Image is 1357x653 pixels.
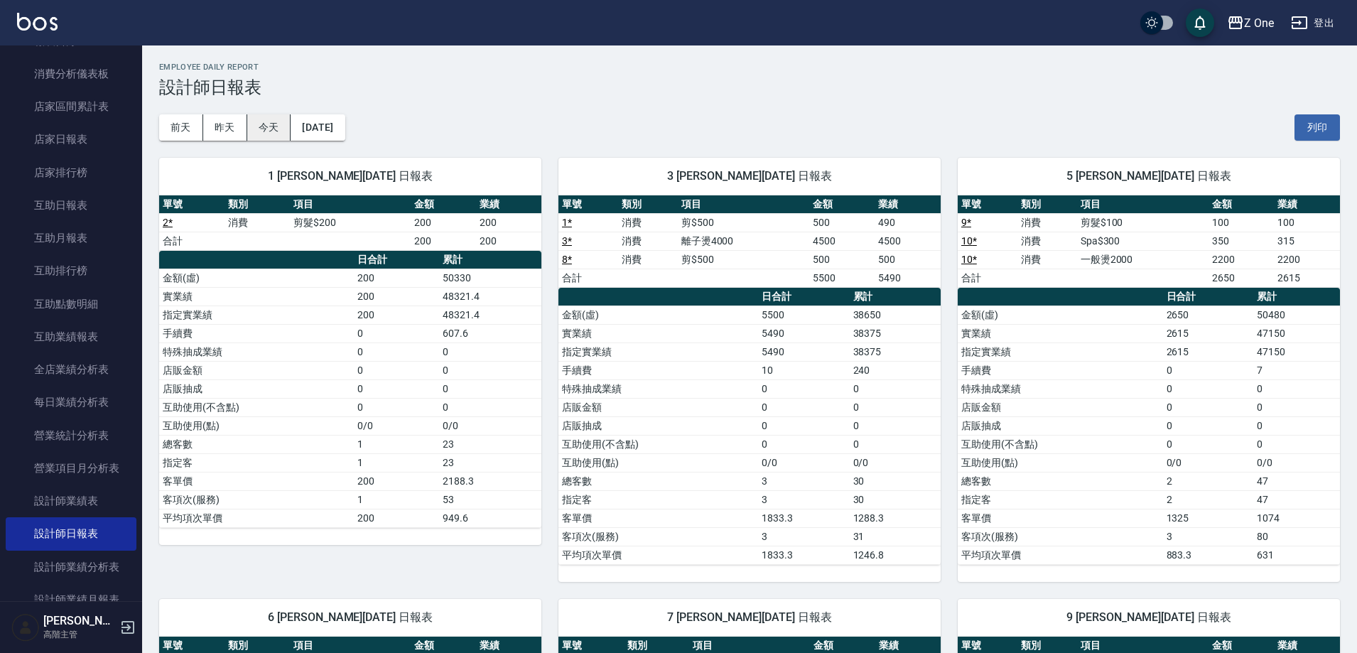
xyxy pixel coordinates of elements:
[354,361,440,379] td: 0
[1294,114,1340,141] button: 列印
[11,613,40,642] img: Person
[975,610,1323,625] span: 9 [PERSON_NAME][DATE] 日報表
[678,250,809,269] td: 剪$500
[850,288,941,306] th: 累計
[958,269,1017,287] td: 合計
[850,527,941,546] td: 31
[850,398,941,416] td: 0
[1209,232,1275,250] td: 350
[439,453,541,472] td: 23
[1253,472,1340,490] td: 47
[1163,379,1253,398] td: 0
[1163,361,1253,379] td: 0
[758,342,849,361] td: 5490
[758,435,849,453] td: 0
[439,379,541,398] td: 0
[1253,379,1340,398] td: 0
[1253,398,1340,416] td: 0
[476,213,541,232] td: 200
[1274,250,1340,269] td: 2200
[159,379,354,398] td: 店販抽成
[850,306,941,324] td: 38650
[1017,232,1077,250] td: 消費
[159,435,354,453] td: 總客數
[850,453,941,472] td: 0/0
[558,472,758,490] td: 總客數
[411,195,476,214] th: 金額
[6,123,136,156] a: 店家日報表
[850,435,941,453] td: 0
[159,398,354,416] td: 互助使用(不含點)
[159,232,225,250] td: 合計
[958,324,1163,342] td: 實業績
[6,551,136,583] a: 設計師業績分析表
[291,114,345,141] button: [DATE]
[6,452,136,485] a: 營業項目月分析表
[43,614,116,628] h5: [PERSON_NAME]
[1077,232,1209,250] td: Spa$300
[1221,9,1280,38] button: Z One
[6,156,136,189] a: 店家排行榜
[411,232,476,250] td: 200
[1186,9,1214,37] button: save
[558,379,758,398] td: 特殊抽成業績
[354,435,440,453] td: 1
[159,324,354,342] td: 手續費
[558,416,758,435] td: 店販抽成
[439,435,541,453] td: 23
[159,361,354,379] td: 店販金額
[1017,213,1077,232] td: 消費
[558,453,758,472] td: 互助使用(點)
[1163,435,1253,453] td: 0
[958,361,1163,379] td: 手續費
[439,472,541,490] td: 2188.3
[6,485,136,517] a: 設計師業績表
[439,251,541,269] th: 累計
[850,361,941,379] td: 240
[1274,232,1340,250] td: 315
[758,379,849,398] td: 0
[439,324,541,342] td: 607.6
[1253,361,1340,379] td: 7
[6,419,136,452] a: 營業統計分析表
[958,527,1163,546] td: 客項次(服務)
[159,77,1340,97] h3: 設計師日報表
[850,342,941,361] td: 38375
[176,610,524,625] span: 6 [PERSON_NAME][DATE] 日報表
[159,195,225,214] th: 單號
[758,416,849,435] td: 0
[1253,453,1340,472] td: 0/0
[558,435,758,453] td: 互助使用(不含點)
[6,90,136,123] a: 店家區間累計表
[809,250,875,269] td: 500
[558,342,758,361] td: 指定實業績
[439,287,541,306] td: 48321.4
[618,232,678,250] td: 消費
[958,195,1340,288] table: a dense table
[558,527,758,546] td: 客項次(服務)
[225,195,290,214] th: 類別
[6,386,136,419] a: 每日業績分析表
[159,509,354,527] td: 平均項次單價
[875,213,941,232] td: 490
[1077,250,1209,269] td: 一般燙2000
[6,353,136,386] a: 全店業績分析表
[6,320,136,353] a: 互助業績報表
[1274,269,1340,287] td: 2615
[958,195,1017,214] th: 單號
[558,490,758,509] td: 指定客
[1244,14,1274,32] div: Z One
[678,195,809,214] th: 項目
[875,195,941,214] th: 業績
[850,379,941,398] td: 0
[958,453,1163,472] td: 互助使用(點)
[6,517,136,550] a: 設計師日報表
[1253,306,1340,324] td: 50480
[850,416,941,435] td: 0
[678,232,809,250] td: 離子燙4000
[1163,490,1253,509] td: 2
[1253,324,1340,342] td: 47150
[1253,490,1340,509] td: 47
[875,269,941,287] td: 5490
[975,169,1323,183] span: 5 [PERSON_NAME][DATE] 日報表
